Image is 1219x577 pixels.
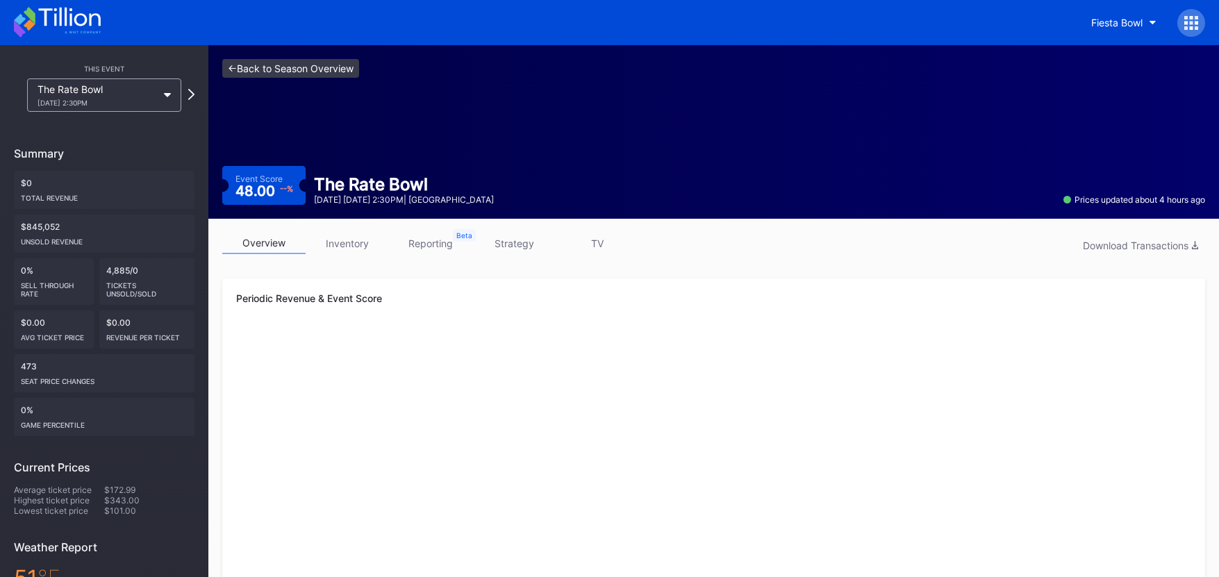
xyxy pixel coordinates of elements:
div: This Event [14,65,194,73]
div: [DATE] 2:30PM [38,99,157,107]
div: Periodic Revenue & Event Score [236,292,1191,304]
div: $172.99 [104,485,194,495]
div: Download Transactions [1083,240,1198,251]
div: Fiesta Bowl [1091,17,1143,28]
div: $101.00 [104,505,194,516]
div: [DATE] [DATE] 2:30PM | [GEOGRAPHIC_DATA] [314,194,494,205]
div: seat price changes [21,371,188,385]
div: Prices updated about 4 hours ago [1063,194,1205,205]
div: 473 [14,354,194,392]
div: Event Score [235,174,283,184]
div: The Rate Bowl [314,174,494,194]
div: Summary [14,147,194,160]
div: Lowest ticket price [14,505,104,516]
div: $845,052 [14,215,194,253]
div: -- % [280,185,293,193]
div: Revenue per ticket [106,328,188,342]
div: $0.00 [99,310,195,349]
div: $343.00 [104,495,194,505]
button: Fiesta Bowl [1081,10,1167,35]
svg: Chart title [236,328,1191,467]
div: Average ticket price [14,485,104,495]
div: 0% [14,398,194,436]
a: overview [222,233,306,254]
div: Current Prices [14,460,194,474]
a: strategy [472,233,556,254]
div: Unsold Revenue [21,232,188,246]
div: Avg ticket price [21,328,87,342]
div: Total Revenue [21,188,188,202]
div: $0 [14,171,194,209]
div: Highest ticket price [14,495,104,505]
div: 48.00 [235,184,293,198]
div: 4,885/0 [99,258,195,305]
div: The Rate Bowl [38,83,157,107]
a: reporting [389,233,472,254]
div: $0.00 [14,310,94,349]
div: Sell Through Rate [21,276,87,298]
div: Game percentile [21,415,188,429]
a: TV [556,233,639,254]
a: inventory [306,233,389,254]
svg: Chart title [236,467,1191,571]
button: Download Transactions [1076,236,1205,255]
div: 0% [14,258,94,305]
div: Weather Report [14,540,194,554]
div: Tickets Unsold/Sold [106,276,188,298]
a: <-Back to Season Overview [222,59,359,78]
